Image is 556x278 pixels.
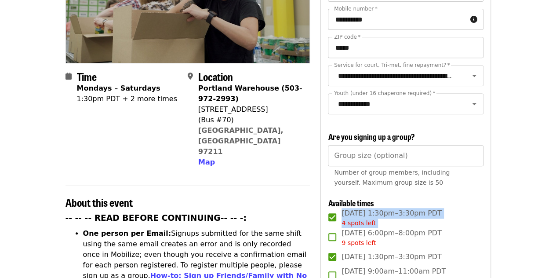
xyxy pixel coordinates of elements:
[468,69,480,82] button: Open
[334,6,377,11] label: Mobile number
[77,84,160,92] strong: Mondays – Saturdays
[342,219,376,227] span: 4 spots left
[65,213,247,223] strong: -- -- -- READ BEFORE CONTINUING-- -- -:
[334,91,435,96] label: Youth (under 16 chaperone required)
[334,34,360,40] label: ZIP code
[328,145,483,166] input: [object Object]
[342,252,441,262] span: [DATE] 1:30pm–3:30pm PDT
[342,228,441,248] span: [DATE] 6:00pm–8:00pm PDT
[198,158,215,166] span: Map
[198,115,303,125] div: (Bus #70)
[188,72,193,80] i: map-marker-alt icon
[328,197,374,208] span: Available times
[65,72,72,80] i: calendar icon
[470,15,477,24] i: circle-info icon
[198,126,283,156] a: [GEOGRAPHIC_DATA], [GEOGRAPHIC_DATA] 97211
[65,194,133,210] span: About this event
[328,9,466,30] input: Mobile number
[334,169,450,186] span: Number of group members, including yourself. Maximum group size is 50
[334,62,450,68] label: Service for court, Tri-met, fine repayment?
[83,229,171,238] strong: One person per Email:
[342,239,376,246] span: 9 spots left
[198,104,303,115] div: [STREET_ADDRESS]
[198,157,215,168] button: Map
[328,131,414,142] span: Are you signing up a group?
[77,94,177,104] div: 1:30pm PDT + 2 more times
[198,84,302,103] strong: Portland Warehouse (503-972-2993)
[328,37,483,58] input: ZIP code
[468,98,480,110] button: Open
[198,69,233,84] span: Location
[77,69,97,84] span: Time
[342,208,441,228] span: [DATE] 1:30pm–3:30pm PDT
